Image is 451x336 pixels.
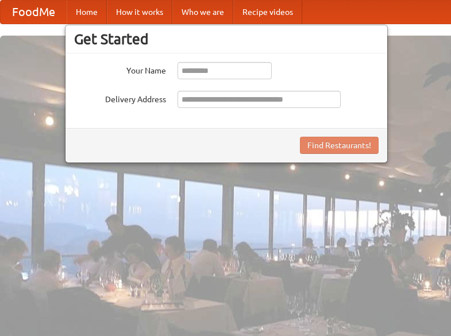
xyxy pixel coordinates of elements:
[107,1,172,24] a: How it works
[74,30,379,48] h3: Get Started
[67,1,107,24] a: Home
[74,62,166,76] label: Your Name
[300,137,379,154] button: Find Restaurants!
[233,1,302,24] a: Recipe videos
[1,1,67,24] a: FoodMe
[74,91,166,105] label: Delivery Address
[172,1,233,24] a: Who we are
